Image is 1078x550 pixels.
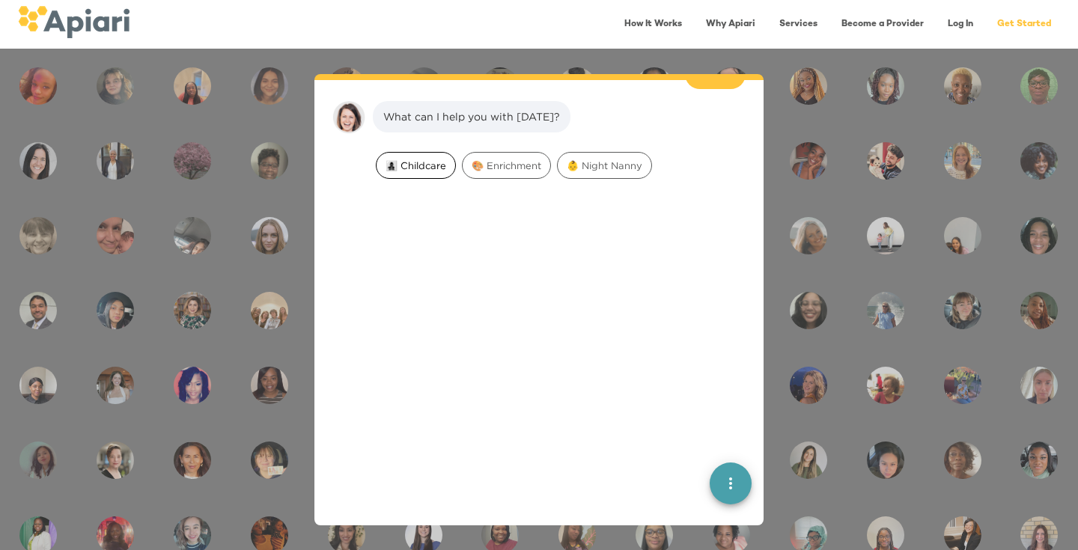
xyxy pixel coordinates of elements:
a: Log In [939,9,982,40]
a: Services [770,9,826,40]
a: How It Works [615,9,691,40]
div: 🎨 Enrichment [462,152,551,179]
button: quick menu [710,462,752,504]
span: 👶 Night Nanny [558,159,651,173]
a: Become a Provider [832,9,933,40]
a: Why Apiari [697,9,764,40]
img: logo [18,6,130,38]
div: 👩‍👧‍👦 Childcare [376,152,456,179]
div: What can I help you with [DATE]? [383,109,560,124]
a: Get Started [988,9,1060,40]
span: 👩‍👧‍👦 Childcare [377,159,455,173]
img: amy.37686e0395c82528988e.png [332,101,365,134]
span: 🎨 Enrichment [463,159,550,173]
div: 👶 Night Nanny [557,152,652,179]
